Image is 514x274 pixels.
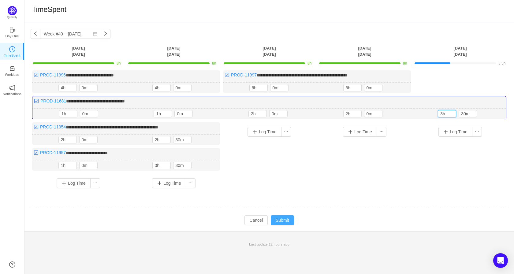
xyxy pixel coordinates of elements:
[9,87,15,93] a: icon: notificationNotifications
[31,45,126,57] th: [DATE] [DATE]
[9,29,15,35] a: icon: coffeeDay One
[40,29,101,39] input: Select a week
[34,150,39,155] img: 10318
[4,53,20,58] p: TimeSpent
[9,261,15,268] a: icon: question-circle
[8,6,17,15] img: Quantify
[31,29,40,39] button: icon: left
[93,32,97,36] i: icon: calendar
[271,215,294,225] button: Submit
[34,124,39,129] img: 10318
[9,65,15,72] i: icon: inbox
[244,215,268,225] button: Cancel
[472,127,482,137] button: icon: ellipsis
[40,150,66,155] a: PROD-11957
[126,45,222,57] th: [DATE] [DATE]
[498,61,505,65] span: 3.5h
[269,242,289,246] span: 12 hours ago
[438,127,472,137] button: Log Time
[40,98,66,103] a: PROD-11681
[5,72,19,77] p: Workload
[377,127,386,137] button: icon: ellipsis
[34,72,39,77] img: 10318
[90,178,100,188] button: icon: ellipsis
[493,253,508,268] div: Open Intercom Messenger
[57,178,91,188] button: Log Time
[412,45,508,57] th: [DATE] [DATE]
[9,67,15,73] a: icon: inboxWorkload
[248,127,281,137] button: Log Time
[222,45,317,57] th: [DATE] [DATE]
[117,61,121,65] span: 8h
[186,178,196,188] button: icon: ellipsis
[212,61,216,65] span: 8h
[9,48,15,54] a: icon: clock-circleTimeSpent
[9,46,15,52] i: icon: clock-circle
[32,5,66,14] h1: TimeSpent
[317,45,412,57] th: [DATE] [DATE]
[225,72,229,77] img: 10318
[343,127,377,137] button: Log Time
[152,178,186,188] button: Log Time
[101,29,110,39] button: icon: right
[5,33,19,39] p: Day One
[7,15,17,20] p: Quantify
[9,85,15,91] i: icon: notification
[34,98,39,103] img: 10318
[40,72,66,77] a: PROD-11996
[40,124,66,129] a: PROD-11954
[403,61,407,65] span: 8h
[3,91,21,97] p: Notifications
[9,27,15,33] i: icon: coffee
[249,242,289,246] span: Last update:
[281,127,291,137] button: icon: ellipsis
[307,61,311,65] span: 8h
[231,72,257,77] a: PROD-11997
